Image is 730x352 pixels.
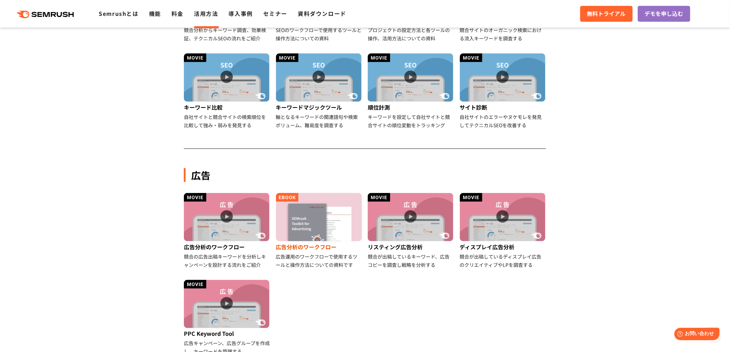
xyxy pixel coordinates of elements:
[368,193,454,269] a: リスティング広告分析 競合が出稿しているキーワード、広告コピーを調査し戦略を分析する
[368,252,454,269] div: 競合が出稿しているキーワード、広告コピーを調査し戦略を分析する
[460,102,546,113] div: サイト診断
[460,241,546,252] div: ディスプレイ広告分析
[276,102,363,113] div: キーワードマジックツール
[194,9,218,18] a: 活用方法
[276,241,363,252] div: 広告分析のワークフロー
[368,26,454,42] div: プロジェクトの設定方法と各ツールの操作、活用方法についての資料
[184,252,270,269] div: 競合の広告出稿キーワードを分析しキャンペーンを設計する流れをご紹介
[368,53,454,129] a: 順位計測 キーワードを設定して自社サイトと競合サイトの順位変動をトラッキング
[184,328,270,339] div: PPC Keyword Tool
[276,26,363,42] div: SEOのワークフローで使用するツールと操作方法についての資料
[184,53,270,129] a: キーワード比較 自社サイトと競合サイトの検索順位を比較して強み・弱みを発見する
[460,193,546,269] a: ディスプレイ広告分析 競合が出稿しているディスプレイ広告のクリエイティブやLPを調査する
[99,9,138,18] a: Semrushとは
[276,252,363,269] div: 広告運用のワークフローで使用するツールと操作方法についての資料です
[460,113,546,129] div: 自社サイトのエラーやヌケモレを発見してテクニカルSEOを改善する
[638,6,690,22] a: デモを申し込む
[263,9,287,18] a: セミナー
[184,26,270,42] div: 競合分析からキーワード調査、効果検証、テクニカルSEOの流れをご紹介
[460,53,546,129] a: サイト診断 自社サイトのエラーやヌケモレを発見してテクニカルSEOを改善する
[368,241,454,252] div: リスティング広告分析
[298,9,346,18] a: 資料ダウンロード
[460,26,546,42] div: 競合サイトのオーガニック検索における流入キーワードを調査する
[669,325,722,344] iframe: Help widget launcher
[368,113,454,129] div: キーワードを設定して自社サイトと競合サイトの順位変動をトラッキング
[276,53,363,129] a: キーワードマジックツール 軸となるキーワードの関連語句や検索ボリューム、難易度を調査する
[184,241,270,252] div: 広告分析のワークフロー
[149,9,161,18] a: 機能
[229,9,253,18] a: 導入事例
[184,168,546,182] div: 広告
[587,9,626,18] span: 無料トライアル
[580,6,633,22] a: 無料トライアル
[184,102,270,113] div: キーワード比較
[276,193,363,269] a: 広告分析のワークフロー 広告運用のワークフローで使用するツールと操作方法についての資料です
[368,102,454,113] div: 順位計測
[184,193,270,269] a: 広告分析のワークフロー 競合の広告出稿キーワードを分析しキャンペーンを設計する流れをご紹介
[645,9,683,18] span: デモを申し込む
[460,252,546,269] div: 競合が出稿しているディスプレイ広告のクリエイティブやLPを調査する
[276,113,363,129] div: 軸となるキーワードの関連語句や検索ボリューム、難易度を調査する
[171,9,184,18] a: 料金
[184,113,270,129] div: 自社サイトと競合サイトの検索順位を比較して強み・弱みを発見する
